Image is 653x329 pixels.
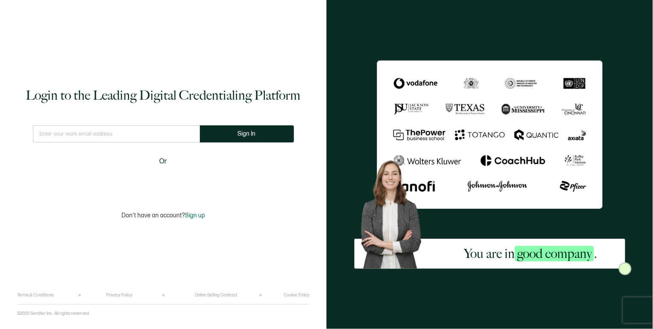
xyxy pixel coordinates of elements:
[110,172,217,191] iframe: Sign in with Google Button
[464,245,597,262] h2: You are in .
[377,60,603,209] img: Sertifier Login - You are in <span class="strong-h">good company</span>.
[160,156,167,167] span: Or
[195,293,237,298] a: Online Selling Contract
[122,212,205,219] p: Don't have an account?
[238,130,256,137] span: Sign In
[17,311,90,316] p: ©2025 Sertifier Inc.. All rights reserved.
[185,212,205,219] span: Sign up
[515,246,594,261] span: good company
[17,293,53,298] a: Terms & Conditions
[26,87,301,104] h1: Login to the Leading Digital Credentialing Platform
[619,262,632,275] img: Sertifier Login
[284,293,309,298] a: Cookie Policy
[200,125,294,142] button: Sign In
[354,155,436,269] img: Sertifier Login - You are in <span class="strong-h">good company</span>. Hero
[33,125,200,142] input: Enter your work email address
[106,293,132,298] a: Privacy Policy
